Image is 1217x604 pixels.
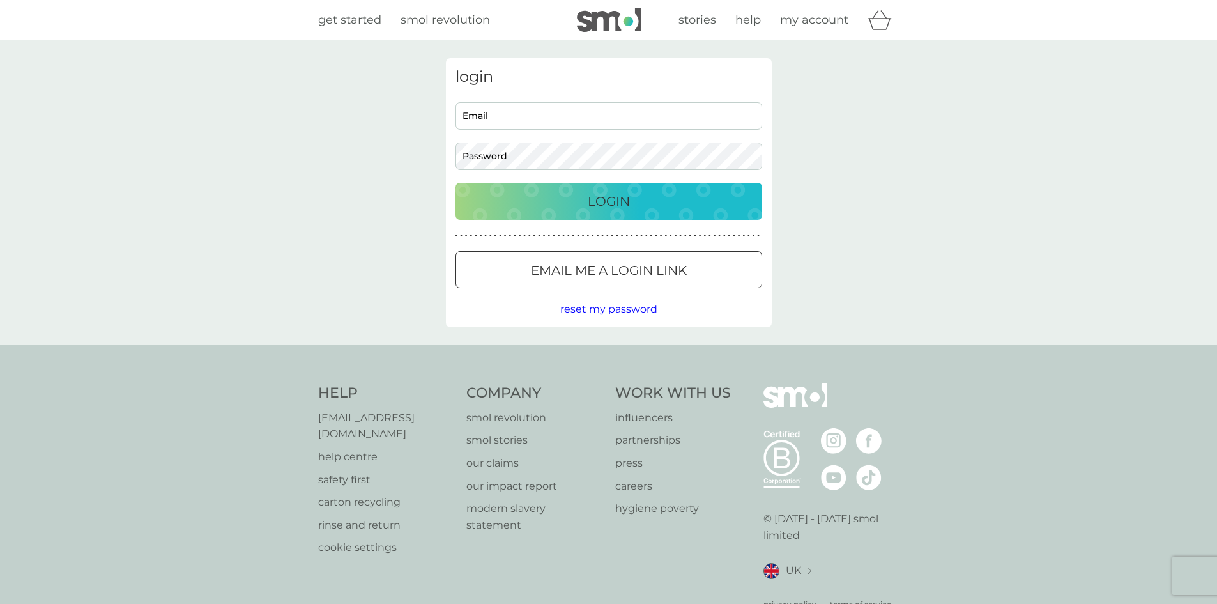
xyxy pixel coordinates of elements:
[738,233,740,239] p: ●
[640,233,643,239] p: ●
[562,233,565,239] p: ●
[509,233,511,239] p: ●
[519,233,521,239] p: ●
[747,233,750,239] p: ●
[318,449,454,465] a: help centre
[514,233,516,239] p: ●
[742,233,745,239] p: ●
[577,233,579,239] p: ●
[465,233,468,239] p: ●
[615,383,731,403] h4: Work With Us
[763,511,899,543] p: © [DATE] - [DATE] smol limited
[868,7,899,33] div: basket
[616,233,618,239] p: ●
[615,410,731,426] p: influencers
[856,428,882,454] img: visit the smol Facebook page
[786,562,801,579] span: UK
[318,539,454,556] a: cookie settings
[318,472,454,488] a: safety first
[538,233,540,239] p: ●
[735,11,761,29] a: help
[735,13,761,27] span: help
[606,233,609,239] p: ●
[645,233,648,239] p: ●
[655,233,657,239] p: ●
[664,233,667,239] p: ●
[757,233,760,239] p: ●
[821,428,846,454] img: visit the smol Instagram page
[723,233,726,239] p: ●
[592,233,594,239] p: ●
[678,13,716,27] span: stories
[703,233,706,239] p: ●
[678,11,716,29] a: stories
[728,233,731,239] p: ●
[470,233,472,239] p: ●
[694,233,696,239] p: ●
[466,410,602,426] a: smol revolution
[577,8,641,32] img: smol
[856,465,882,490] img: visit the smol Tiktok page
[558,233,560,239] p: ●
[318,410,454,442] a: [EMAIL_ADDRESS][DOMAIN_NAME]
[466,500,602,533] a: modern slavery statement
[560,301,657,318] button: reset my password
[318,11,381,29] a: get started
[531,260,687,281] p: Email me a login link
[763,563,779,579] img: UK flag
[708,233,711,239] p: ●
[714,233,716,239] p: ●
[780,13,848,27] span: my account
[480,233,482,239] p: ●
[615,478,731,495] a: careers
[466,383,602,403] h4: Company
[504,233,507,239] p: ●
[733,233,735,239] p: ●
[455,68,762,86] h3: login
[494,233,497,239] p: ●
[689,233,692,239] p: ●
[718,233,721,239] p: ●
[615,500,731,517] p: hygiene poverty
[808,568,811,575] img: select a new location
[318,517,454,534] a: rinse and return
[528,233,531,239] p: ●
[611,233,614,239] p: ●
[615,455,731,472] a: press
[572,233,575,239] p: ●
[553,233,555,239] p: ●
[763,383,827,427] img: smol
[499,233,501,239] p: ●
[679,233,682,239] p: ●
[780,11,848,29] a: my account
[631,233,633,239] p: ●
[582,233,585,239] p: ●
[318,494,454,511] a: carton recycling
[699,233,701,239] p: ●
[489,233,492,239] p: ●
[586,233,589,239] p: ●
[650,233,653,239] p: ●
[455,251,762,288] button: Email me a login link
[753,233,755,239] p: ●
[670,233,672,239] p: ●
[466,478,602,495] a: our impact report
[318,383,454,403] h4: Help
[615,432,731,449] a: partnerships
[567,233,570,239] p: ●
[601,233,604,239] p: ●
[466,455,602,472] a: our claims
[455,233,458,239] p: ●
[523,233,526,239] p: ●
[597,233,599,239] p: ●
